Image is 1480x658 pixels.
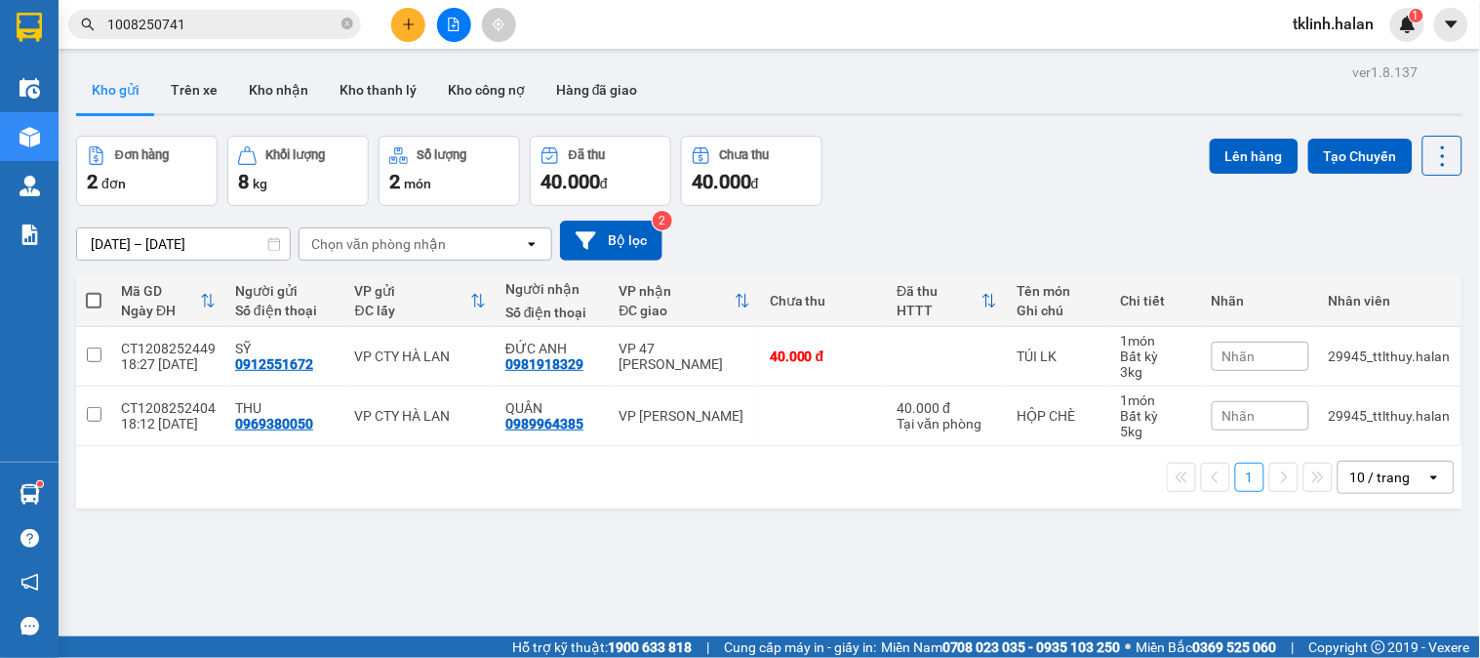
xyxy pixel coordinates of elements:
[560,221,662,261] button: Bộ lọc
[115,148,169,162] div: Đơn hàng
[20,573,39,592] span: notification
[355,303,470,318] div: ĐC lấy
[897,303,981,318] div: HTTT
[608,639,692,655] strong: 1900 633 818
[897,400,997,416] div: 40.000 đ
[1353,62,1419,83] div: ver 1.8.137
[235,283,336,299] div: Người gửi
[1121,392,1192,408] div: 1 món
[653,211,672,230] sup: 2
[324,66,432,113] button: Kho thanh lý
[20,529,39,548] span: question-circle
[540,66,654,113] button: Hàng đã giao
[20,176,40,196] img: warehouse-icon
[1212,293,1309,308] div: Nhãn
[235,303,336,318] div: Số điện thoại
[1017,349,1101,364] div: TÚI LK
[341,16,353,34] span: close-circle
[111,275,225,327] th: Toggle SortBy
[235,416,313,432] div: 0969380050
[87,170,98,193] span: 2
[505,281,600,297] div: Người nhận
[107,14,338,35] input: Tìm tên, số ĐT hoặc mã đơn
[101,176,126,191] span: đơn
[355,408,486,424] div: VP CTY HÀ LAN
[20,617,39,636] span: message
[706,637,709,658] span: |
[1121,333,1192,349] div: 1 món
[887,275,1007,327] th: Toggle SortBy
[1222,349,1256,364] span: Nhãn
[897,416,997,432] div: Tại văn phòng
[20,484,40,505] img: warehouse-icon
[1121,293,1192,308] div: Chi tiết
[1443,16,1460,33] span: caret-down
[1434,8,1468,42] button: caret-down
[897,283,981,299] div: Đã thu
[20,127,40,147] img: warehouse-icon
[1329,349,1451,364] div: 29945_ttlthuy.halan
[227,136,369,206] button: Khối lượng8kg
[121,400,216,416] div: CT1208252404
[155,66,233,113] button: Trên xe
[512,637,692,658] span: Hỗ trợ kỹ thuật:
[76,136,218,206] button: Đơn hàng2đơn
[1235,463,1264,492] button: 1
[505,341,600,356] div: ĐỨC ANH
[17,13,42,42] img: logo-vxr
[620,283,735,299] div: VP nhận
[311,234,446,254] div: Chọn văn phòng nhận
[76,66,155,113] button: Kho gửi
[437,8,471,42] button: file-add
[524,236,540,252] svg: open
[121,303,200,318] div: Ngày ĐH
[505,356,583,372] div: 0981918329
[1126,643,1132,651] span: ⚪️
[121,283,200,299] div: Mã GD
[121,416,216,432] div: 18:12 [DATE]
[345,275,496,327] th: Toggle SortBy
[402,18,416,31] span: plus
[389,170,400,193] span: 2
[505,416,583,432] div: 0989964385
[391,8,425,42] button: plus
[620,341,750,372] div: VP 47 [PERSON_NAME]
[569,148,605,162] div: Đã thu
[770,349,878,364] div: 40.000 đ
[1121,424,1192,439] div: 5 kg
[266,148,326,162] div: Khối lượng
[121,356,216,372] div: 18:27 [DATE]
[1399,16,1417,33] img: icon-new-feature
[355,283,470,299] div: VP gửi
[404,176,431,191] span: món
[751,176,759,191] span: đ
[20,225,40,245] img: solution-icon
[505,305,600,320] div: Số điện thoại
[121,341,216,356] div: CT1208252449
[447,18,460,31] span: file-add
[692,170,751,193] span: 40.000
[432,66,540,113] button: Kho công nợ
[1372,640,1385,654] span: copyright
[600,176,608,191] span: đ
[530,136,671,206] button: Đã thu40.000đ
[1278,12,1390,36] span: tklinh.halan
[238,170,249,193] span: 8
[1410,9,1423,22] sup: 1
[20,78,40,99] img: warehouse-icon
[540,170,600,193] span: 40.000
[1308,139,1413,174] button: Tạo Chuyến
[1017,283,1101,299] div: Tên món
[724,637,876,658] span: Cung cấp máy in - giấy in:
[1350,468,1411,487] div: 10 / trang
[418,148,467,162] div: Số lượng
[681,136,822,206] button: Chưa thu40.000đ
[341,18,353,29] span: close-circle
[235,356,313,372] div: 0912551672
[1222,408,1256,424] span: Nhãn
[610,275,760,327] th: Toggle SortBy
[1121,349,1192,364] div: Bất kỳ
[1413,9,1420,22] span: 1
[77,228,290,260] input: Select a date range.
[253,176,267,191] span: kg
